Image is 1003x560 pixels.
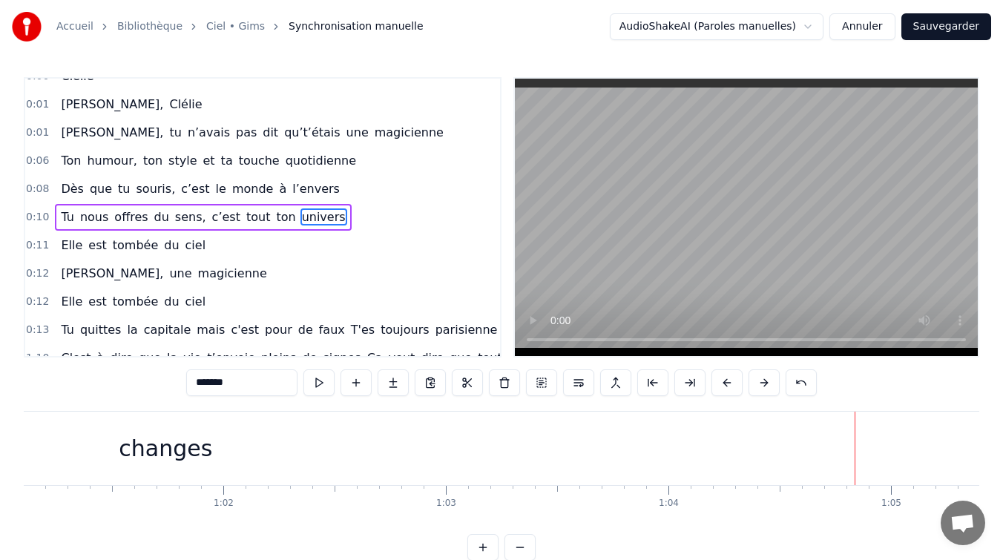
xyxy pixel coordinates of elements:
span: c’est [180,180,211,197]
span: pour [263,321,294,338]
span: sens, [174,208,208,225]
span: magicienne [197,265,269,282]
span: n’avais [186,124,231,141]
span: ton [274,208,297,225]
span: signes [321,349,362,366]
img: youka [12,12,42,42]
span: 0:01 [26,125,49,140]
span: une [345,124,370,141]
span: humour, [85,152,138,169]
span: une [168,265,193,282]
span: offres [113,208,149,225]
div: 1:03 [436,498,456,510]
span: 0:12 [26,294,49,309]
span: du [162,237,180,254]
span: Elle [59,293,84,310]
span: t’envoie [205,349,257,366]
span: 0:06 [26,154,49,168]
span: tu [116,180,131,197]
span: Ça [366,349,384,366]
span: capitale [142,321,193,338]
span: à [277,180,288,197]
span: tout [245,208,272,225]
span: est [87,237,108,254]
span: [PERSON_NAME], [59,96,165,113]
div: Ouvrir le chat [941,501,985,545]
div: 1:02 [214,498,234,510]
span: ciel [184,293,208,310]
span: que [448,349,473,366]
div: changes [119,432,212,465]
span: style [167,152,198,169]
span: que [137,349,162,366]
span: monde [231,180,275,197]
span: 0:13 [26,323,49,337]
span: 0:01 [26,97,49,112]
span: nous [79,208,110,225]
span: touche [237,152,281,169]
span: veut [387,349,417,366]
span: mais [195,321,226,338]
a: Bibliothèque [117,19,182,34]
span: pleins [260,349,297,366]
span: Elle [59,237,84,254]
span: tu [168,124,182,141]
span: parisienne [434,321,499,338]
button: Sauvegarder [901,13,991,40]
span: 0:10 [26,210,49,225]
span: la [125,321,139,338]
span: Ton [59,152,82,169]
span: toujours [379,321,431,338]
span: [PERSON_NAME], [59,124,165,141]
span: Synchronisation manuelle [289,19,424,34]
span: dire [419,349,445,366]
span: Tu [59,321,75,338]
span: T'es [349,321,376,338]
span: faux [318,321,346,338]
span: tombée [111,237,160,254]
span: l’envers [291,180,341,197]
span: C'est [59,349,92,366]
span: et [201,152,216,169]
span: de [300,349,318,366]
span: la [165,349,179,366]
span: est [87,293,108,310]
span: c'est [229,321,260,338]
span: quittes [79,321,122,338]
span: 0:12 [26,266,49,281]
span: ciel [184,237,208,254]
span: quotidienne [284,152,358,169]
div: 1:04 [659,498,679,510]
span: 0:11 [26,238,49,253]
span: tombée [111,293,160,310]
span: ton [142,152,164,169]
span: à [95,349,105,366]
span: magicienne [373,124,445,141]
span: 1:10 [26,351,49,366]
span: tout [476,349,503,366]
span: de [297,321,315,338]
span: Dès [59,180,85,197]
nav: breadcrumb [56,19,424,34]
button: Annuler [829,13,895,40]
div: 1:05 [881,498,901,510]
span: dit [261,124,280,141]
span: qu’t’étais [283,124,341,141]
span: dire [108,349,134,366]
span: Tu [59,208,75,225]
span: vie [182,349,203,366]
span: pas [234,124,258,141]
span: du [162,293,180,310]
span: ta [220,152,234,169]
span: univers [300,208,347,225]
a: Accueil [56,19,93,34]
span: que [88,180,114,197]
a: Ciel • Gims [206,19,265,34]
span: souris, [135,180,177,197]
span: le [214,180,228,197]
span: [PERSON_NAME], [59,265,165,282]
span: du [153,208,171,225]
span: c’est [211,208,242,225]
span: Clélie [168,96,203,113]
span: 0:08 [26,182,49,197]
